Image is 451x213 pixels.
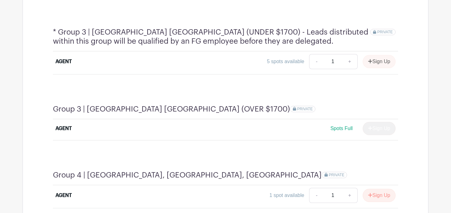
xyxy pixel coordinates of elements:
span: Spots Full [330,126,353,131]
h4: Group 4 | [GEOGRAPHIC_DATA], [GEOGRAPHIC_DATA], [GEOGRAPHIC_DATA] [53,171,322,180]
button: Sign Up [363,189,396,202]
a: - [309,188,324,203]
span: PRIVATE [329,173,345,177]
div: AGENT [55,58,72,65]
div: 1 spot available [269,192,304,199]
a: - [309,54,324,69]
h4: Group 3 | [GEOGRAPHIC_DATA] [GEOGRAPHIC_DATA] (OVER $1700) [53,105,290,114]
div: AGENT [55,125,72,132]
a: + [342,54,358,69]
a: + [342,188,358,203]
span: PRIVATE [377,30,393,34]
div: AGENT [55,192,72,199]
div: 5 spots available [267,58,304,65]
h4: * Group 3 | [GEOGRAPHIC_DATA] [GEOGRAPHIC_DATA] (UNDER $1700) - Leads distributed within this gro... [53,28,370,46]
span: PRIVATE [297,107,313,111]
